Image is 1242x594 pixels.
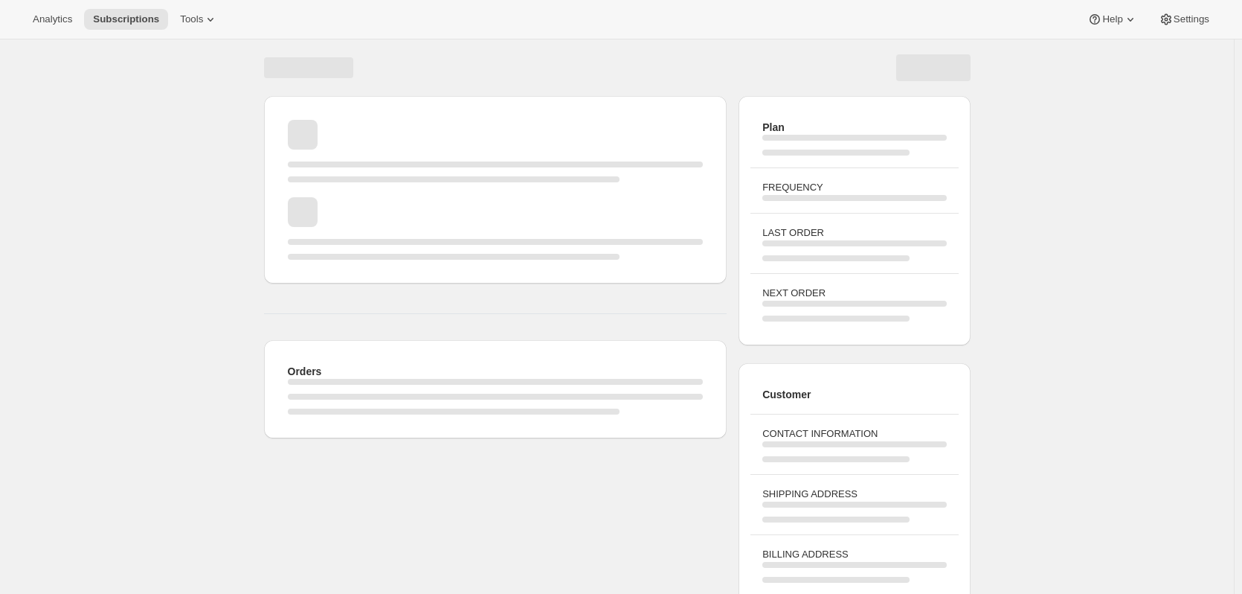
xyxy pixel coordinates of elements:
[762,120,946,135] h2: Plan
[762,387,946,402] h2: Customer
[24,9,81,30] button: Analytics
[84,9,168,30] button: Subscriptions
[1174,13,1209,25] span: Settings
[762,180,946,195] h3: FREQUENCY
[1150,9,1218,30] button: Settings
[762,547,946,562] h3: BILLING ADDRESS
[171,9,227,30] button: Tools
[762,487,946,502] h3: SHIPPING ADDRESS
[93,13,159,25] span: Subscriptions
[762,427,946,441] h3: CONTACT INFORMATION
[180,13,203,25] span: Tools
[762,286,946,301] h3: NEXT ORDER
[1078,9,1146,30] button: Help
[762,226,946,240] h3: LAST ORDER
[288,364,704,379] h2: Orders
[1102,13,1122,25] span: Help
[33,13,72,25] span: Analytics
